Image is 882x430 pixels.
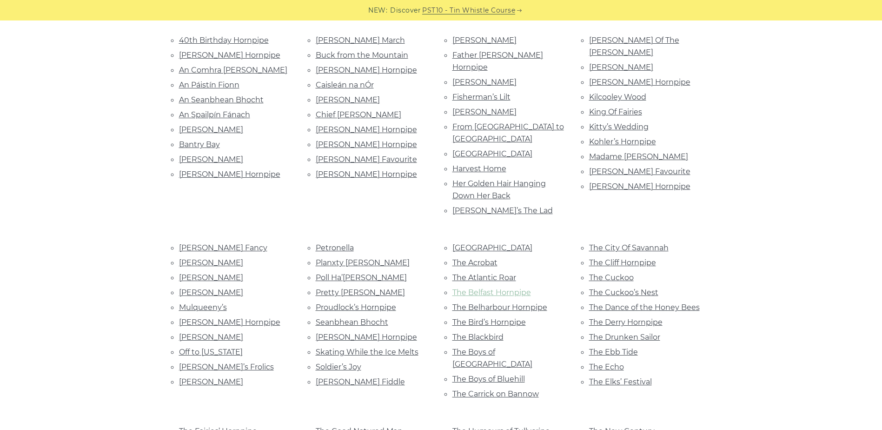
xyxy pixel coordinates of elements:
a: [PERSON_NAME] Hornpipe [589,78,690,87]
a: [PERSON_NAME] [452,107,517,116]
a: [PERSON_NAME] [179,125,243,134]
a: The Boys of [GEOGRAPHIC_DATA] [452,348,532,369]
a: The Elks’ Festival [589,377,652,386]
a: Fisherman’s Lilt [452,93,511,101]
a: Seanbhean Bhocht [316,318,388,327]
span: Discover [390,5,421,16]
a: [PERSON_NAME] Hornpipe [316,170,417,179]
a: The Cuckoo’s Nest [589,288,658,297]
a: An Seanbhean Bhocht [179,95,264,104]
a: The Atlantic Roar [452,273,516,282]
a: 40th Birthday Hornpipe [179,36,269,45]
a: Proudlock’s Hornpipe [316,303,396,312]
span: NEW: [368,5,387,16]
a: [PERSON_NAME] Hornpipe [316,66,417,74]
a: King Of Fairies [589,107,642,116]
a: [PERSON_NAME] Fiddle [316,377,405,386]
a: [GEOGRAPHIC_DATA] [452,243,532,252]
a: Mulqueeny’s [179,303,227,312]
a: Skating While the Ice Melts [316,348,418,356]
a: Soldier’s Joy [316,363,361,371]
a: The Drunken Sailor [589,333,660,342]
a: Off to [US_STATE] [179,348,243,356]
a: [PERSON_NAME] Hornpipe [316,125,417,134]
a: [PERSON_NAME] [179,288,243,297]
a: Caisleán na nÓr [316,81,374,89]
a: [PERSON_NAME] March [316,36,405,45]
a: Kohler’s Hornpipe [589,137,656,146]
a: [PERSON_NAME] Hornpipe [179,170,280,179]
a: Pretty [PERSON_NAME] [316,288,405,297]
a: The Cuckoo [589,273,634,282]
a: Harvest Home [452,164,506,173]
a: [PERSON_NAME] Hornpipe [589,182,690,191]
a: The Ebb Tide [589,348,638,356]
a: [PERSON_NAME] Of The [PERSON_NAME] [589,36,679,57]
a: The Belfast Hornpipe [452,288,531,297]
a: [PERSON_NAME] Hornpipe [316,140,417,149]
a: [PERSON_NAME] [179,258,243,267]
a: [GEOGRAPHIC_DATA] [452,149,532,158]
a: [PERSON_NAME]’s Frolics [179,363,274,371]
a: Poll Ha’[PERSON_NAME] [316,273,407,282]
a: Madame [PERSON_NAME] [589,152,688,161]
a: [PERSON_NAME]’s The Lad [452,206,553,215]
a: The Echo [589,363,624,371]
a: Chief [PERSON_NAME] [316,110,401,119]
a: Kitty’s Wedding [589,122,649,131]
a: [PERSON_NAME] Hornpipe [316,333,417,342]
a: The Blackbird [452,333,504,342]
a: [PERSON_NAME] [179,333,243,342]
a: The Carrick on Bannow [452,390,539,398]
a: [PERSON_NAME] [179,273,243,282]
a: Her Golden Hair Hanging Down Her Back [452,179,546,200]
a: [PERSON_NAME] [452,36,517,45]
a: The Acrobat [452,258,497,267]
a: Buck from the Mountain [316,51,408,60]
a: [PERSON_NAME] Hornpipe [179,51,280,60]
a: [PERSON_NAME] [589,63,653,72]
a: [PERSON_NAME] [452,78,517,87]
a: PST10 - Tin Whistle Course [422,5,515,16]
a: The Belharbour Hornpipe [452,303,547,312]
a: An Páistín Fionn [179,81,239,89]
a: [PERSON_NAME] [316,95,380,104]
a: [PERSON_NAME] [179,155,243,164]
a: The Derry Hornpipe [589,318,663,327]
a: Bantry Bay [179,140,220,149]
a: [PERSON_NAME] Favourite [316,155,417,164]
a: [PERSON_NAME] [179,377,243,386]
a: Kilcooley Wood [589,93,646,101]
a: The Dance of the Honey Bees [589,303,700,312]
a: The Bird’s Hornpipe [452,318,526,327]
a: The Cliff Hornpipe [589,258,656,267]
a: [PERSON_NAME] Favourite [589,167,690,176]
a: An Spailpín Fánach [179,110,250,119]
a: An Comhra [PERSON_NAME] [179,66,287,74]
a: Planxty [PERSON_NAME] [316,258,410,267]
a: The City Of Savannah [589,243,669,252]
a: Father [PERSON_NAME] Hornpipe [452,51,543,72]
a: The Boys of Bluehill [452,375,525,383]
a: Petronella [316,243,354,252]
a: From [GEOGRAPHIC_DATA] to [GEOGRAPHIC_DATA] [452,122,564,143]
a: [PERSON_NAME] Hornpipe [179,318,280,327]
a: [PERSON_NAME] Fancy [179,243,267,252]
